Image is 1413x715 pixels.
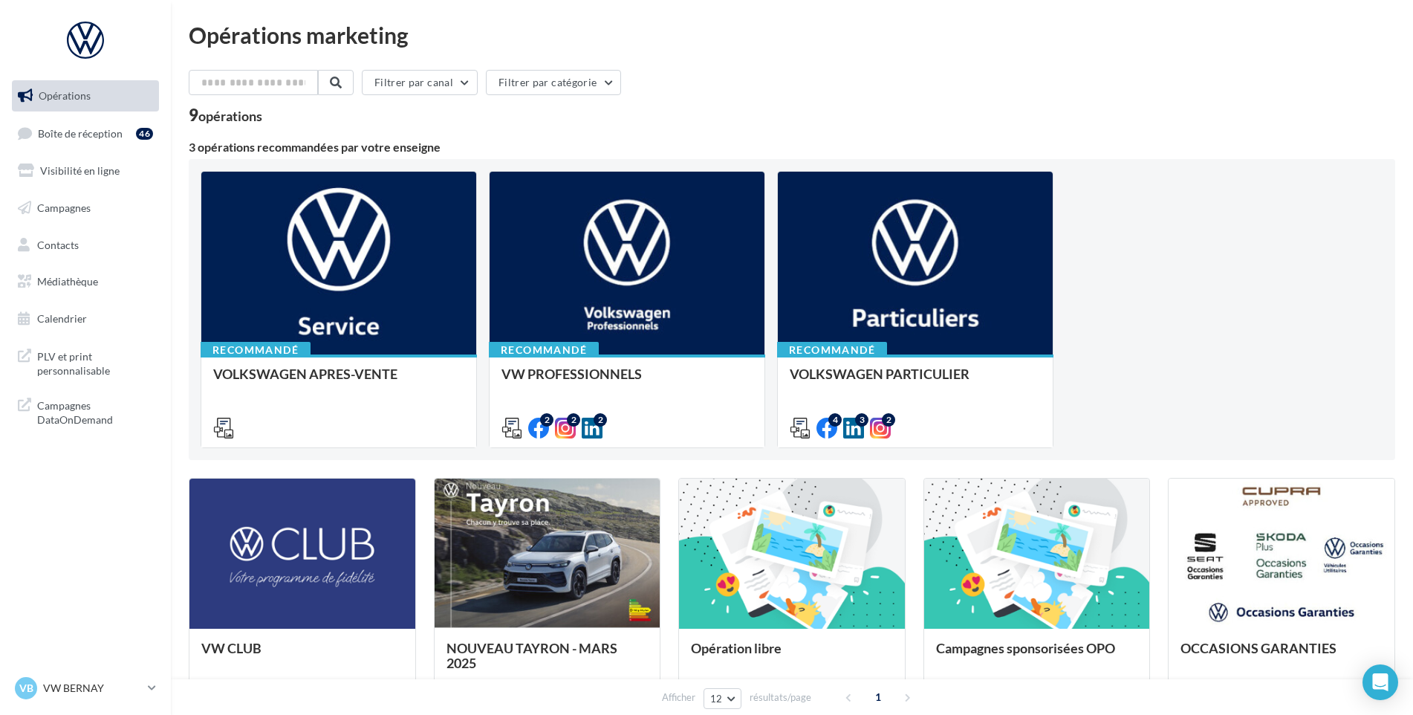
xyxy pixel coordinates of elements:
a: Campagnes DataOnDemand [9,389,162,433]
div: 9 [189,107,262,123]
span: VOLKSWAGEN APRES-VENTE [213,366,397,382]
a: Boîte de réception46 [9,117,162,149]
a: Calendrier [9,303,162,334]
span: Campagnes DataOnDemand [37,395,153,427]
span: VB [19,681,33,696]
a: Opérations [9,80,162,111]
div: 4 [828,413,842,427]
span: VW CLUB [201,640,262,656]
span: Contacts [37,238,79,250]
span: Campagnes [37,201,91,214]
span: Opérations [39,89,91,102]
span: Boîte de réception [38,126,123,139]
button: Filtrer par canal [362,70,478,95]
div: 46 [136,128,153,140]
span: Visibilité en ligne [40,164,120,177]
div: Open Intercom Messenger [1362,664,1398,700]
span: NOUVEAU TAYRON - MARS 2025 [446,640,617,671]
p: VW BERNAY [43,681,142,696]
span: 12 [710,693,723,705]
div: 2 [594,413,607,427]
a: VB VW BERNAY [12,674,159,702]
div: opérations [198,109,262,123]
a: Médiathèque [9,266,162,297]
span: Calendrier [37,312,87,325]
div: Opérations marketing [189,24,1395,46]
div: 2 [540,413,553,427]
span: Afficher [662,690,695,705]
span: OCCASIONS GARANTIES [1180,640,1336,656]
span: 1 [866,685,890,709]
span: Médiathèque [37,275,98,288]
a: Visibilité en ligne [9,155,162,187]
a: PLV et print personnalisable [9,340,162,384]
button: 12 [704,688,741,709]
span: VOLKSWAGEN PARTICULIER [790,366,969,382]
span: Opération libre [691,640,782,656]
div: 3 opérations recommandées par votre enseigne [189,141,1395,153]
div: 2 [567,413,580,427]
button: Filtrer par catégorie [486,70,621,95]
div: Recommandé [201,342,311,358]
a: Contacts [9,230,162,261]
div: 2 [882,413,895,427]
a: Campagnes [9,192,162,224]
div: 3 [855,413,868,427]
span: VW PROFESSIONNELS [501,366,642,382]
span: résultats/page [750,690,811,705]
span: PLV et print personnalisable [37,346,153,378]
div: Recommandé [777,342,887,358]
span: Campagnes sponsorisées OPO [936,640,1115,656]
div: Recommandé [489,342,599,358]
